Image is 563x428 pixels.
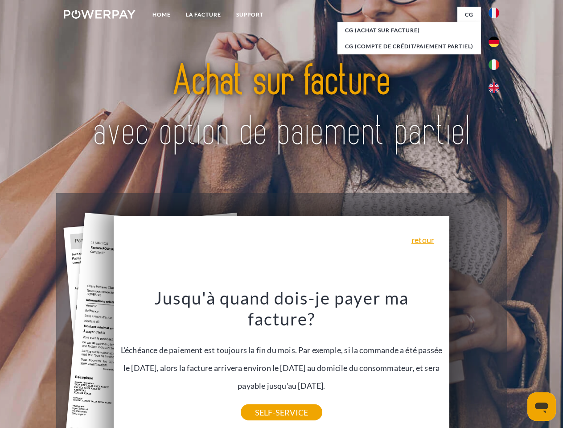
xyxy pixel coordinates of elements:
[527,392,556,421] iframe: Bouton de lancement de la fenêtre de messagerie
[119,287,444,412] div: L'échéance de paiement est toujours la fin du mois. Par exemple, si la commande a été passée le [...
[229,7,271,23] a: Support
[489,59,499,70] img: it
[337,38,481,54] a: CG (Compte de crédit/paiement partiel)
[145,7,178,23] a: Home
[85,43,478,171] img: title-powerpay_fr.svg
[178,7,229,23] a: LA FACTURE
[411,236,434,244] a: retour
[489,82,499,93] img: en
[337,22,481,38] a: CG (achat sur facture)
[457,7,481,23] a: CG
[119,287,444,330] h3: Jusqu'à quand dois-je payer ma facture?
[489,8,499,18] img: fr
[489,37,499,47] img: de
[241,404,322,420] a: SELF-SERVICE
[64,10,136,19] img: logo-powerpay-white.svg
